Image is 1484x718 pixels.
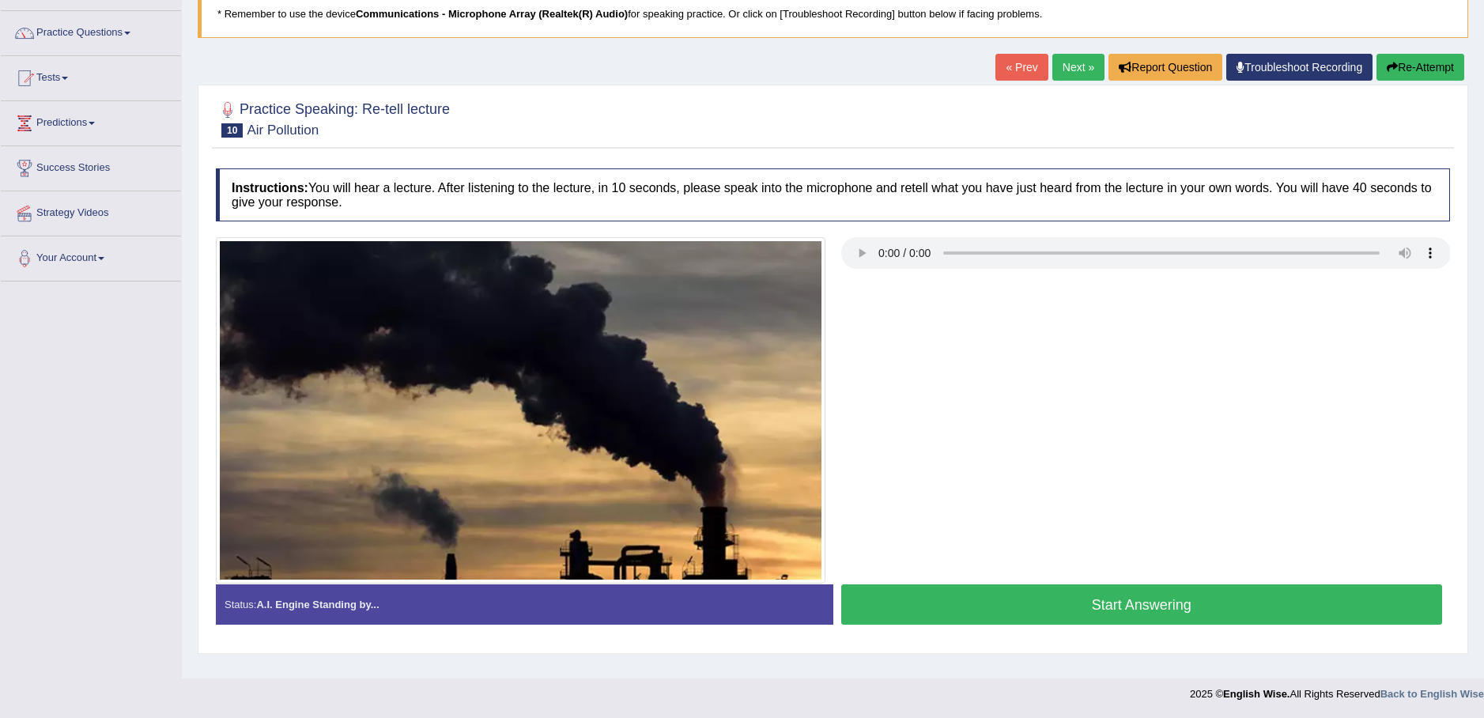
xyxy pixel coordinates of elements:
[1108,54,1222,81] button: Report Question
[1,191,181,231] a: Strategy Videos
[1190,678,1484,701] div: 2025 © All Rights Reserved
[1,146,181,186] a: Success Stories
[247,123,319,138] small: Air Pollution
[232,181,308,195] b: Instructions:
[221,123,243,138] span: 10
[1376,54,1464,81] button: Re-Attempt
[1380,688,1484,700] a: Back to English Wise
[1,101,181,141] a: Predictions
[216,168,1450,221] h4: You will hear a lecture. After listening to the lecture, in 10 seconds, please speak into the mic...
[841,584,1443,625] button: Start Answering
[216,98,450,138] h2: Practice Speaking: Re-tell lecture
[216,584,833,625] div: Status:
[995,54,1048,81] a: « Prev
[1052,54,1105,81] a: Next »
[1,236,181,276] a: Your Account
[356,8,628,20] b: Communications - Microphone Array (Realtek(R) Audio)
[1,56,181,96] a: Tests
[1223,688,1290,700] strong: English Wise.
[1,11,181,51] a: Practice Questions
[1226,54,1373,81] a: Troubleshoot Recording
[256,599,379,610] strong: A.I. Engine Standing by...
